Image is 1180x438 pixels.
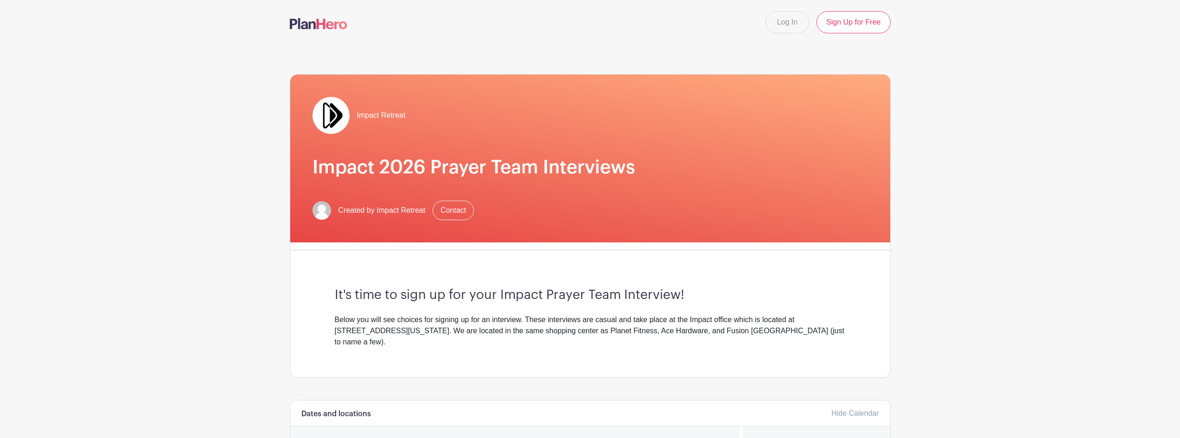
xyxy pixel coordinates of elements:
span: Created by Impact Retreat [338,205,426,216]
h3: It's time to sign up for your Impact Prayer Team Interview! [335,287,846,303]
h6: Dates and locations [301,410,371,419]
span: Impact Retreat [357,110,406,121]
a: Contact [433,201,474,220]
a: Log In [765,11,809,33]
h1: Impact 2026 Prayer Team Interviews [313,156,868,178]
a: Sign Up for Free [816,11,890,33]
div: Below you will see choices for signing up for an interview. These interviews are casual and take ... [335,314,846,348]
img: Double%20Arrow%20Logo.jpg [313,97,350,134]
img: logo-507f7623f17ff9eddc593b1ce0a138ce2505c220e1c5a4e2b4648c50719b7d32.svg [290,18,347,29]
a: Hide Calendar [831,409,879,417]
img: default-ce2991bfa6775e67f084385cd625a349d9dcbb7a52a09fb2fda1e96e2d18dcdb.png [313,201,331,220]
